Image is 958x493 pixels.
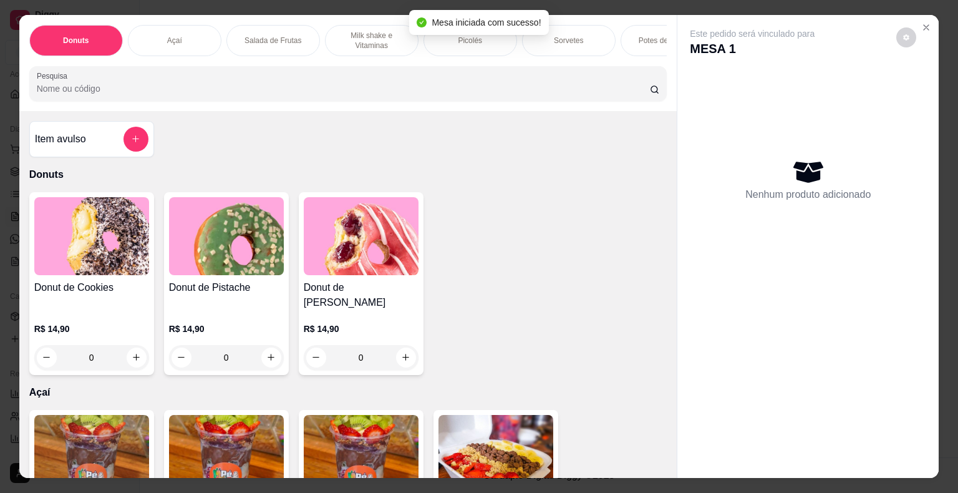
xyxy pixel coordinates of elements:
[35,132,86,147] h4: Item avulso
[37,82,650,95] input: Pesquisa
[34,415,149,493] img: product-image
[244,36,301,46] p: Salada de Frutas
[169,197,284,275] img: product-image
[261,348,281,368] button: increase-product-quantity
[169,415,284,493] img: product-image
[690,27,815,40] p: Este pedido será vinculado para
[554,36,583,46] p: Sorvetes
[336,31,408,51] p: Milk shake e Vitaminas
[127,348,147,368] button: increase-product-quantity
[396,348,416,368] button: increase-product-quantity
[896,27,916,47] button: decrease-product-quantity
[34,280,149,295] h4: Donut de Cookies
[304,197,419,275] img: product-image
[458,36,482,46] p: Picolés
[172,348,191,368] button: decrease-product-quantity
[306,348,326,368] button: decrease-product-quantity
[432,17,541,27] span: Mesa iniciada com sucesso!
[37,348,57,368] button: decrease-product-quantity
[417,17,427,27] span: check-circle
[639,36,696,46] p: Potes de Sorvete
[63,36,89,46] p: Donuts
[34,197,149,275] img: product-image
[690,40,815,57] p: MESA 1
[123,127,148,152] button: add-separate-item
[916,17,936,37] button: Close
[167,36,182,46] p: Açaí
[304,280,419,310] h4: Donut de [PERSON_NAME]
[169,280,284,295] h4: Donut de Pistache
[37,71,72,81] label: Pesquisa
[438,415,553,493] img: product-image
[745,187,871,202] p: Nenhum produto adicionado
[304,415,419,493] img: product-image
[29,385,667,400] p: Açaí
[34,323,149,335] p: R$ 14,90
[304,323,419,335] p: R$ 14,90
[29,167,667,182] p: Donuts
[169,323,284,335] p: R$ 14,90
